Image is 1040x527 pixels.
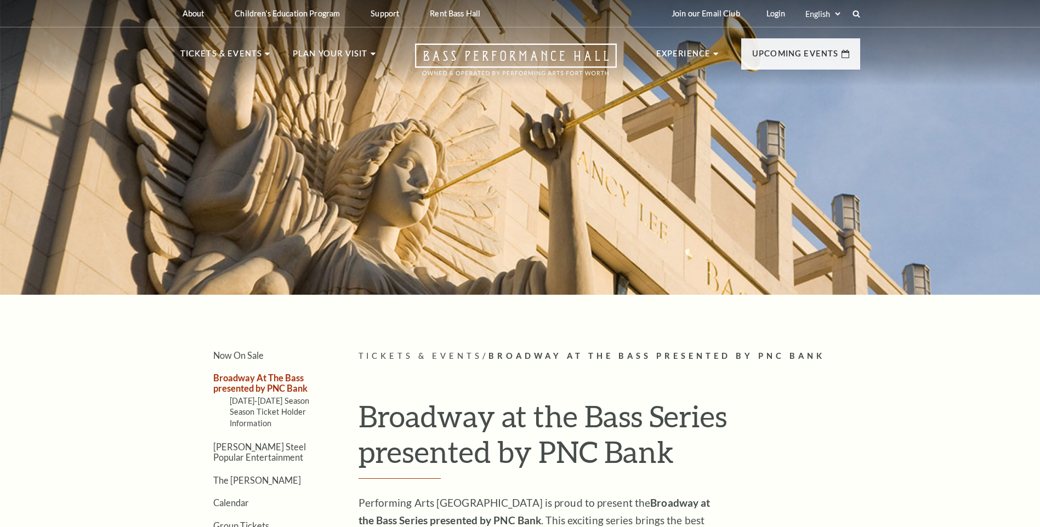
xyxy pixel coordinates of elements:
[430,9,480,18] p: Rent Bass Hall
[213,475,301,485] a: The [PERSON_NAME]
[488,351,825,360] span: Broadway At The Bass presented by PNC Bank
[230,407,306,427] a: Season Ticket Holder Information
[359,398,860,479] h1: Broadway at the Bass Series presented by PNC Bank
[235,9,340,18] p: Children's Education Program
[213,373,308,393] a: Broadway At The Bass presented by PNC Bank
[213,350,264,360] a: Now On Sale
[180,47,263,67] p: Tickets & Events
[803,9,842,19] select: Select:
[213,442,306,462] a: [PERSON_NAME] Steel Popular Entertainment
[293,47,368,67] p: Plan Your Visit
[656,47,711,67] p: Experience
[371,9,399,18] p: Support
[213,497,249,508] a: Calendar
[183,9,204,18] p: About
[359,350,860,363] p: /
[230,396,310,405] a: [DATE]-[DATE] Season
[359,351,483,360] span: Tickets & Events
[752,47,839,67] p: Upcoming Events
